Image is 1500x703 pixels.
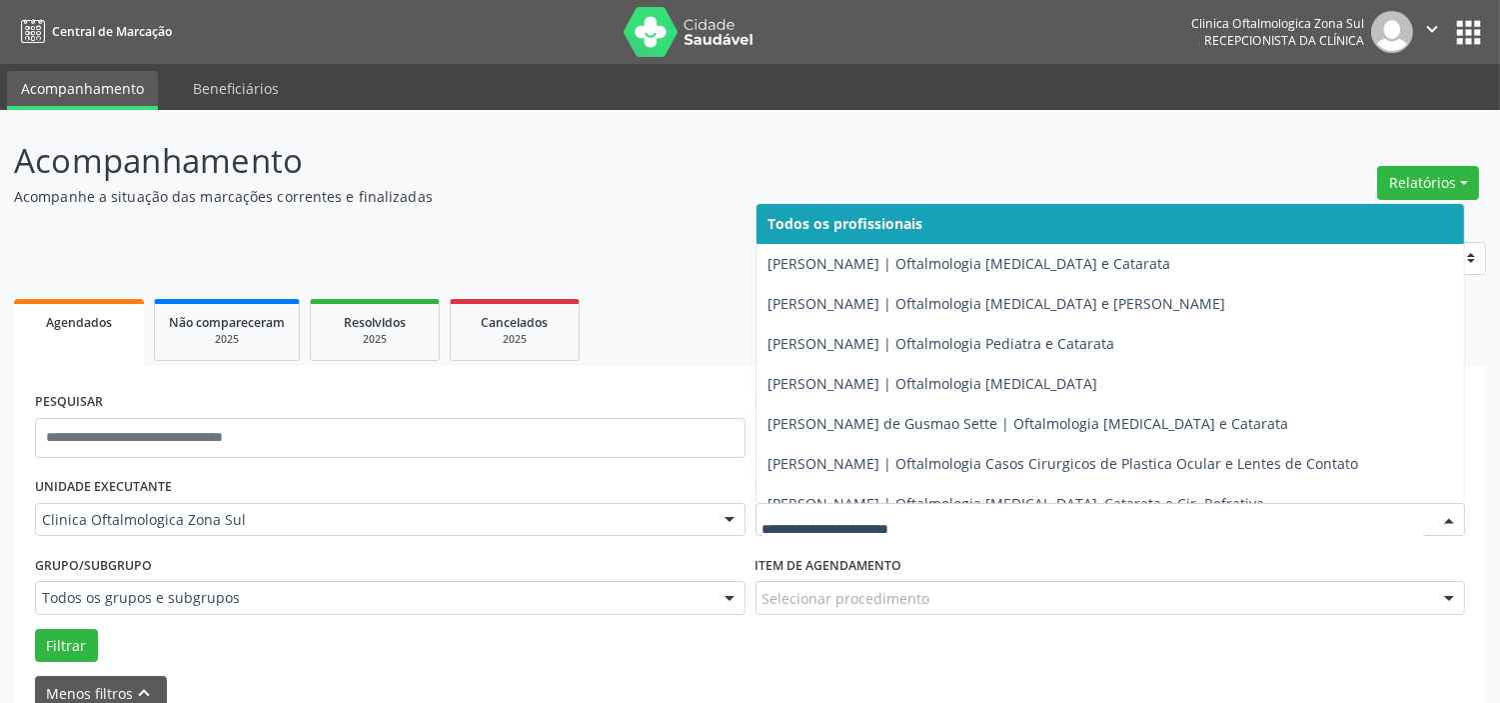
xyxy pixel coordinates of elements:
[1371,11,1413,53] img: img
[465,332,565,347] div: 2025
[325,332,425,347] div: 2025
[35,387,103,418] label: PESQUISAR
[755,550,902,581] label: Item de agendamento
[179,71,293,106] a: Beneficiários
[768,414,1289,433] span: [PERSON_NAME] de Gusmao Sette | Oftalmologia [MEDICAL_DATA] e Catarata
[14,136,1044,186] p: Acompanhamento
[768,254,1171,273] span: [PERSON_NAME] | Oftalmologia [MEDICAL_DATA] e Catarata
[35,550,152,581] label: Grupo/Subgrupo
[768,494,1265,513] span: [PERSON_NAME] | Oftalmologia [MEDICAL_DATA], Catarata e Cir. Refrativa
[1377,166,1479,200] button: Relatórios
[46,314,112,331] span: Agendados
[762,588,930,609] span: Selecionar procedimento
[482,314,549,331] span: Cancelados
[14,15,172,48] a: Central de Marcação
[42,588,705,608] span: Todos os grupos e subgrupos
[14,186,1044,207] p: Acompanhe a situação das marcações correntes e finalizadas
[35,629,98,663] button: Filtrar
[768,334,1115,353] span: [PERSON_NAME] | Oftalmologia Pediatra e Catarata
[344,314,406,331] span: Resolvidos
[768,214,923,233] span: Todos os profissionais
[35,472,172,503] label: UNIDADE EXECUTANTE
[169,332,285,347] div: 2025
[768,374,1098,393] span: [PERSON_NAME] | Oftalmologia [MEDICAL_DATA]
[1191,15,1364,32] div: Clinica Oftalmologica Zona Sul
[768,454,1359,473] span: [PERSON_NAME] | Oftalmologia Casos Cirurgicos de Plastica Ocular e Lentes de Contato
[42,510,705,530] span: Clinica Oftalmologica Zona Sul
[1204,32,1364,49] span: Recepcionista da clínica
[169,314,285,331] span: Não compareceram
[7,71,158,110] a: Acompanhamento
[1413,11,1451,53] button: 
[52,23,172,40] span: Central de Marcação
[1421,18,1443,40] i: 
[768,294,1226,313] span: [PERSON_NAME] | Oftalmologia [MEDICAL_DATA] e [PERSON_NAME]
[1451,15,1486,50] button: apps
